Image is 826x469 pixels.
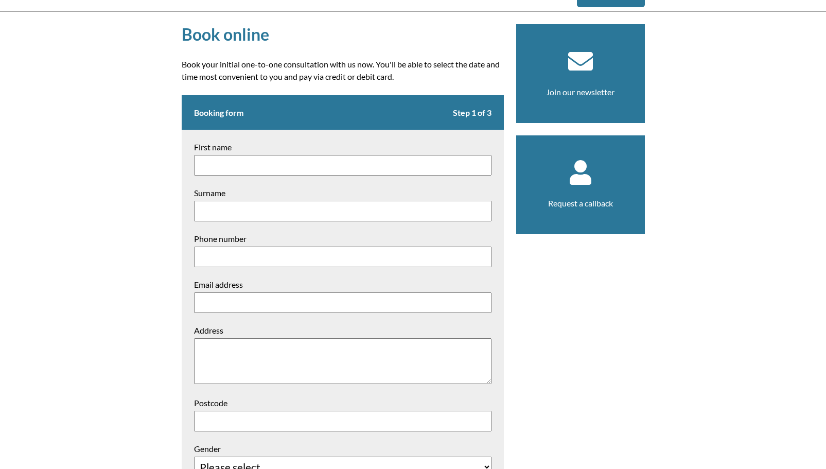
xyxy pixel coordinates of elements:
[182,95,504,130] h2: Booking form
[194,188,491,198] label: Surname
[194,142,491,152] label: First name
[548,198,613,208] a: Request a callback
[182,58,504,83] p: Book your initial one-to-one consultation with us now. You'll be able to select the date and time...
[546,87,614,97] a: Join our newsletter
[194,444,491,454] label: Gender
[194,325,491,335] label: Address
[194,234,491,244] label: Phone number
[182,24,504,44] h1: Book online
[194,398,491,408] label: Postcode
[194,280,491,289] label: Email address
[453,108,491,117] span: Step 1 of 3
